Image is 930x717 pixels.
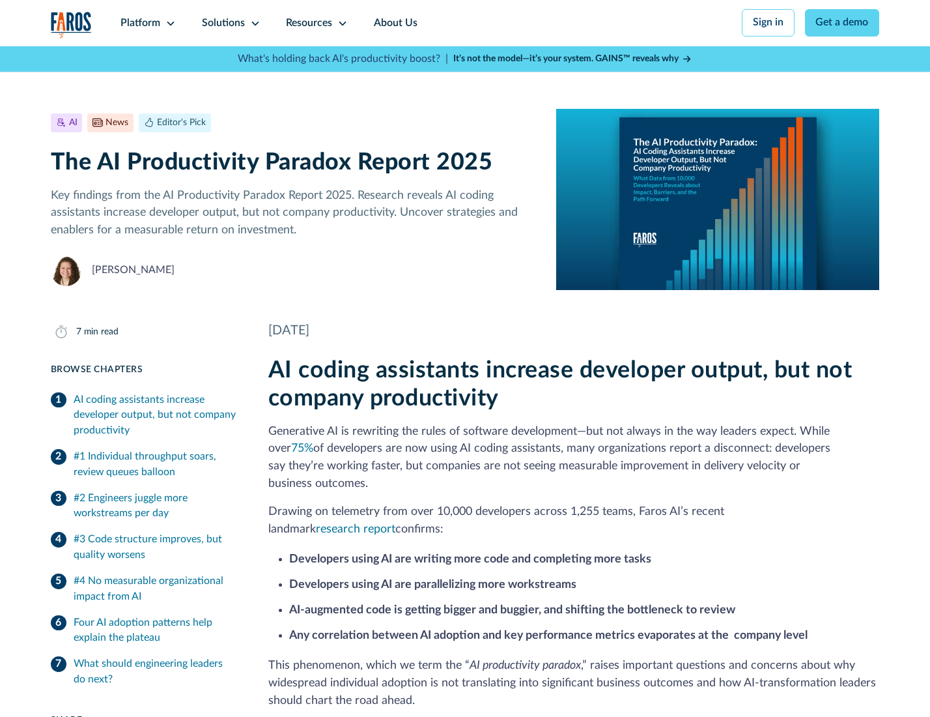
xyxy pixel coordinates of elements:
[51,12,92,38] a: home
[74,574,237,605] div: #4 No measurable organizational impact from AI
[238,51,448,67] p: What's holding back AI's productivity boost? |
[286,16,332,31] div: Resources
[74,449,237,480] div: #1 Individual throughput soars, review queues balloon
[289,604,735,615] strong: AI-augmented code is getting bigger and buggier, and shifting the bottleneck to review
[453,54,679,63] strong: It’s not the model—it’s your system. GAINS™ reveals why
[74,615,237,647] div: Four AI adoption patterns help explain the plateau
[74,392,237,439] div: AI coding assistants increase developer output, but not company productivity
[51,568,237,610] a: #4 No measurable organizational impact from AI
[74,656,237,688] div: What should engineering leaders do next?
[84,325,119,339] div: min read
[74,491,237,522] div: #2 Engineers juggle more workstreams per day
[556,109,879,290] img: A report cover on a blue background. The cover reads:The AI Productivity Paradox: AI Coding Assis...
[120,16,160,31] div: Platform
[157,116,206,130] div: Editor's Pick
[453,52,693,66] a: It’s not the model—it’s your system. GAINS™ reveals why
[69,116,77,130] div: AI
[291,443,313,454] a: 75%
[289,553,651,564] strong: Developers using AI are writing more code and completing more tasks
[805,9,880,37] a: Get a demo
[470,660,581,671] em: AI productivity paradox
[268,357,880,413] h2: AI coding assistants increase developer output, but not company productivity
[51,387,237,444] a: AI coding assistants increase developer output, but not company productivity
[51,444,237,486] a: #1 Individual throughput soars, review queues balloon
[76,325,81,339] div: 7
[51,527,237,568] a: #3 Code structure improves, but quality worsens
[316,523,395,534] a: research report
[742,9,795,37] a: Sign in
[289,579,576,590] strong: Developers using AI are parallelizing more workstreams
[92,263,175,278] div: [PERSON_NAME]
[51,255,82,286] img: Neely Dunlap
[268,503,880,538] p: Drawing on telemetry from over 10,000 developers across 1,255 teams, Faros AI’s recent landmark c...
[51,149,536,177] h1: The AI Productivity Paradox Report 2025
[51,363,237,377] div: Browse Chapters
[51,651,237,693] a: What should engineering leaders do next?
[51,12,92,38] img: Logo of the analytics and reporting company Faros.
[106,116,128,130] div: News
[268,423,880,493] p: Generative AI is rewriting the rules of software development—but not always in the way leaders ex...
[74,532,237,563] div: #3 Code structure improves, but quality worsens
[268,321,880,341] div: [DATE]
[51,610,237,652] a: Four AI adoption patterns help explain the plateau
[51,486,237,527] a: #2 Engineers juggle more workstreams per day
[289,630,808,641] strong: Any correlation between AI adoption and key performance metrics evaporates at the company level
[51,187,536,239] p: Key findings from the AI Productivity Paradox Report 2025. Research reveals AI coding assistants ...
[268,657,880,709] p: This phenomenon, which we term the “ ,” raises important questions and concerns about why widespr...
[202,16,245,31] div: Solutions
